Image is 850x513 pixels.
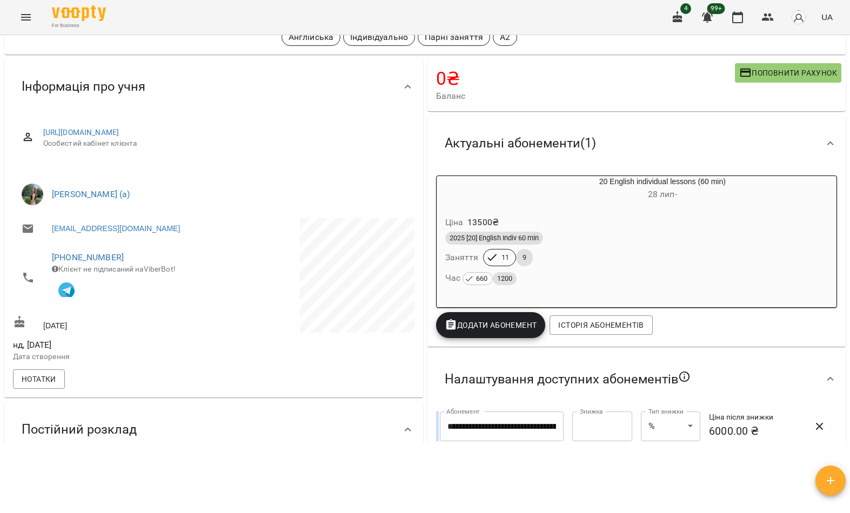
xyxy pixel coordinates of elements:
h6: Ціна [445,215,464,230]
div: Постійний розклад [4,402,423,457]
h6: Заняття [445,250,479,265]
span: Додати Абонемент [445,319,537,332]
div: Англійська [282,29,340,46]
span: 11 [495,253,516,262]
span: 660 [472,273,492,285]
span: UA [821,11,833,23]
a: [PHONE_NUMBER] [52,252,124,262]
button: 20 English individual lessons (60 min)28 лип- Ціна13500₴2025 [20] English Indiv 60 minЗаняття119Ч... [437,176,837,299]
div: [DATE] [11,313,213,333]
span: Налаштування доступних абонементів [445,370,691,388]
a: [PERSON_NAME] (а) [52,189,130,199]
span: 1200 [493,273,517,285]
img: Білокур Катерина (а) [22,184,43,205]
span: нд, [DATE] [13,339,211,352]
button: Поповнити рахунок [735,63,841,83]
a: [URL][DOMAIN_NAME] [43,128,119,137]
span: Історія абонементів [558,319,644,332]
img: Voopty Logo [52,5,106,21]
span: 2025 [20] English Indiv 60 min [445,233,543,243]
div: % [641,411,700,442]
img: avatar_s.png [791,10,806,25]
span: 28 лип - [648,189,677,199]
span: Баланс [436,90,735,103]
div: Інформація про учня [4,59,423,114]
button: Додати Абонемент [436,312,546,338]
p: Індивідуально [350,31,408,44]
span: 99+ [707,3,725,14]
p: 13500 ₴ [467,216,499,229]
span: 9 [516,253,533,262]
p: Дата створення [13,352,211,362]
a: [EMAIL_ADDRESS][DOMAIN_NAME] [52,223,180,234]
button: Menu [13,4,39,30]
button: Клієнт підписаний на VooptyBot [52,274,81,303]
div: Парні заняття [418,29,490,46]
p: Парні заняття [425,31,483,44]
span: Особистий кабінет клієнта [43,138,406,149]
div: Актуальні абонементи(1) [427,116,846,171]
span: Постійний розклад [22,421,137,438]
div: A2 [493,29,517,46]
span: 4 [680,3,691,14]
p: A2 [500,31,510,44]
span: Інформація про учня [22,78,145,95]
div: 20 English individual lessons (60 min) [437,176,488,202]
button: Нотатки [13,369,65,389]
svg: Якщо не обрано жодного, клієнт зможе побачити всі публічні абонементи [678,370,691,383]
span: Актуальні абонементи ( 1 ) [445,135,596,152]
img: Telegram [58,282,75,299]
p: Англійська [289,31,333,44]
span: For Business [52,22,106,29]
span: Поповнити рахунок [739,66,837,79]
span: Клієнт не підписаний на ViberBot! [52,265,176,273]
span: Нотатки [22,373,56,386]
h4: 0 ₴ [436,67,735,90]
h6: Ціна після знижки [709,411,803,423]
h6: Час [445,271,517,286]
div: 20 English individual lessons (60 min) [488,176,837,202]
h6: 6000.00 ₴ [709,423,803,440]
button: UA [817,7,837,27]
button: Історія абонементів [550,315,652,335]
div: Індивідуально [343,29,415,46]
div: Налаштування доступних абонементів [427,351,846,407]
